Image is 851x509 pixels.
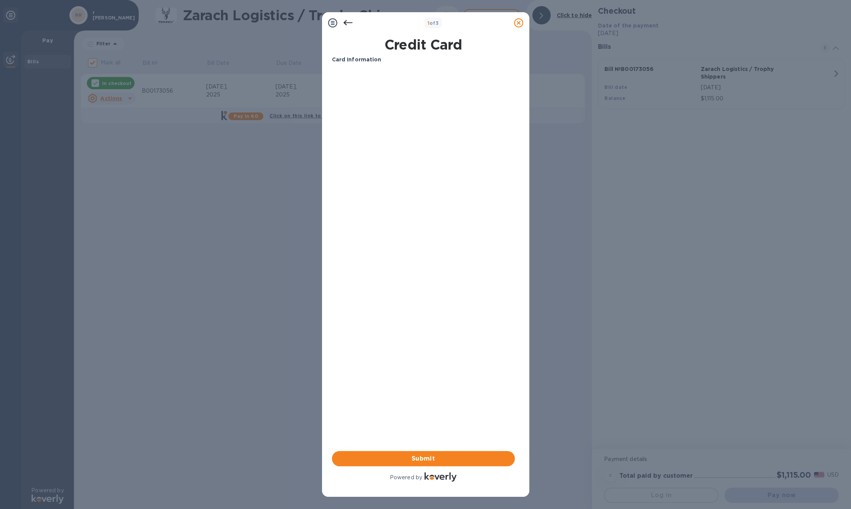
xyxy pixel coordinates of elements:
[428,20,439,26] b: of 3
[329,37,518,53] h1: Credit Card
[390,474,422,482] p: Powered by
[338,454,509,463] span: Submit
[425,472,457,482] img: Logo
[332,70,515,127] iframe: Your browser does not support iframes
[428,20,430,26] span: 1
[332,56,381,63] b: Card Information
[332,451,515,466] button: Submit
